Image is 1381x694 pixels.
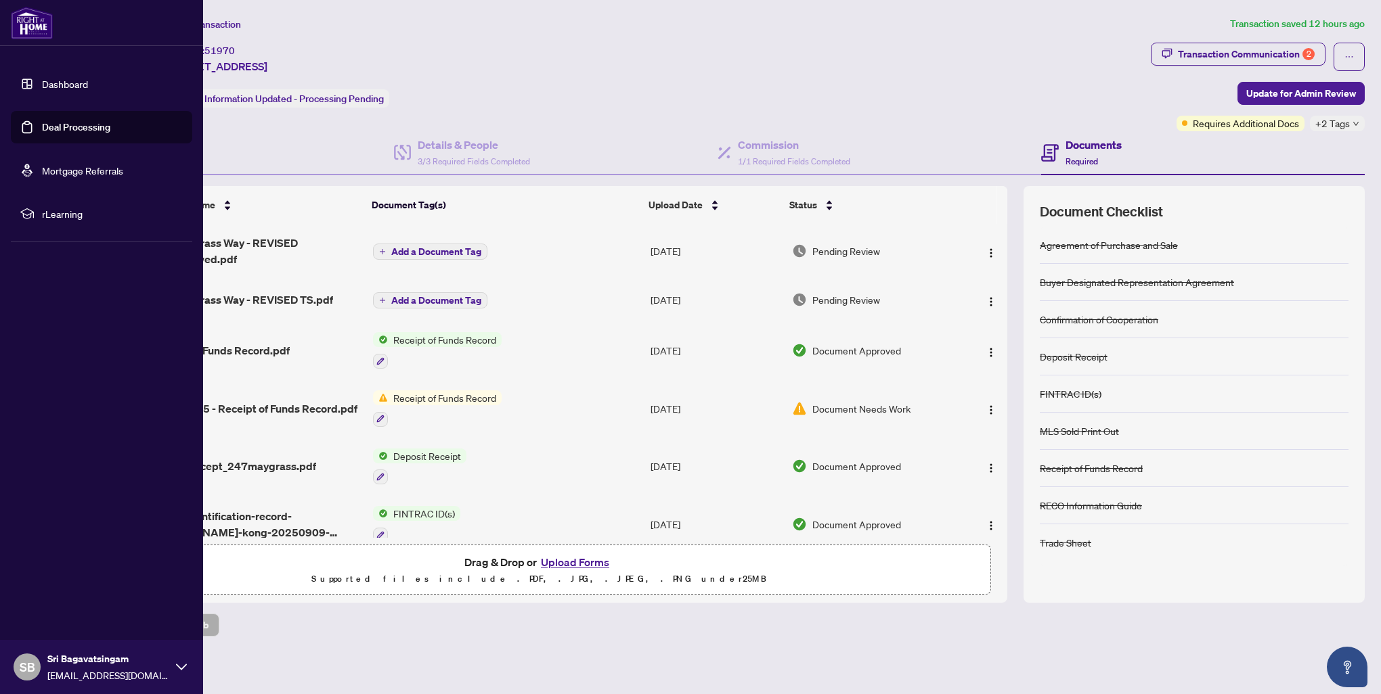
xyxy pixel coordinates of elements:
span: Add a Document Tag [391,296,481,305]
button: Status IconFINTRAC ID(s) [373,506,460,542]
span: Upload Date [649,198,703,212]
button: Logo [980,513,1002,535]
button: Open asap [1327,647,1367,687]
td: [DATE] [645,278,787,321]
td: [DATE] [645,379,787,438]
img: Document Status [792,343,807,358]
span: [EMAIL_ADDRESS][DOMAIN_NAME] [47,668,169,683]
img: Document Status [792,401,807,416]
button: Update for Admin Review [1237,82,1365,105]
article: Transaction saved 12 hours ago [1230,16,1365,32]
img: Document Status [792,517,807,532]
span: Document Checklist [1040,202,1163,221]
span: deposit recept_247maygrass.pdf [150,458,316,474]
div: Trade Sheet [1040,535,1091,550]
span: Receipt of Funds Record.pdf [150,342,290,358]
td: [DATE] [645,495,787,553]
img: Logo [986,248,996,258]
span: Required [1066,156,1098,166]
span: Document Approved [812,343,901,358]
span: Sri Bagavatsingam [47,651,169,666]
span: rLearning [42,206,183,221]
span: Ontario 635 - Receipt of Funds Record.pdf [150,400,357,417]
td: [DATE] [645,438,787,496]
td: [DATE] [645,224,787,278]
button: Logo [980,289,1002,310]
span: Add a Document Tag [391,247,481,256]
span: Deposit Receipt [388,448,466,463]
th: Document Tag(s) [366,186,643,224]
div: Confirmation of Cooperation [1040,312,1158,327]
div: RECO Information Guide [1040,498,1142,513]
span: Pending Review [812,244,880,258]
div: Deposit Receipt [1040,349,1108,364]
div: Buyer Designated Representation Agreement [1040,275,1234,290]
span: Update for Admin Review [1246,83,1356,104]
a: Deal Processing [42,121,110,133]
h4: Details & People [418,137,530,153]
button: Add a Document Tag [373,243,487,260]
button: Logo [980,398,1002,419]
button: Logo [980,340,1002,361]
span: Document Needs Work [812,401,911,416]
a: Mortgage Referrals [42,164,123,177]
span: FINTRAC ID(s) [388,506,460,521]
span: SB [20,657,35,676]
button: Logo [980,240,1002,262]
div: Receipt of Funds Record [1040,461,1143,476]
span: Status [789,198,817,212]
span: [STREET_ADDRESS] [168,58,267,74]
div: Agreement of Purchase and Sale [1040,237,1178,252]
span: Drag & Drop orUpload FormsSupported files include .PDF, .JPG, .JPEG, .PNG under25MB [87,545,990,595]
span: Receipt of Funds Record [388,390,502,405]
img: Document Status [792,459,807,473]
div: MLS Sold Print Out [1040,423,1119,438]
img: Status Icon [373,332,388,347]
a: Dashboard [42,78,88,90]
span: 51970 [204,45,235,57]
button: Status IconDeposit Receipt [373,448,466,485]
th: (14) File Name [145,186,366,224]
span: View Transaction [169,18,241,30]
span: Drag & Drop or [464,553,613,571]
span: Requires Additional Docs [1193,116,1299,131]
div: Status: [168,89,389,108]
th: Status [784,186,955,224]
img: Status Icon [373,390,388,405]
img: Logo [986,404,996,415]
img: Status Icon [373,448,388,463]
img: Logo [986,296,996,307]
td: [DATE] [645,321,787,379]
span: down [1353,120,1359,127]
img: Logo [986,463,996,473]
span: 247 Maygrass Way - REVISED TS.pdf [150,292,333,308]
button: Transaction Communication2 [1151,43,1325,66]
span: fintrac-identification-record-[PERSON_NAME]-kong-20250909-071806.pdf [150,508,361,540]
img: Document Status [792,244,807,258]
div: FINTRAC ID(s) [1040,386,1101,401]
p: Supported files include .PDF, .JPG, .JPEG, .PNG under 25 MB [95,571,982,587]
th: Upload Date [643,186,784,224]
button: Upload Forms [537,553,613,571]
span: 247 Maygrass Way - REVISED TS_Reviewed.pdf [150,235,361,267]
button: Status IconReceipt of Funds Record [373,332,502,369]
div: 2 [1302,48,1315,60]
h4: Commission [738,137,850,153]
span: plus [379,297,386,304]
span: plus [379,248,386,255]
span: Document Approved [812,459,901,473]
button: Logo [980,455,1002,477]
img: Status Icon [373,506,388,521]
img: Logo [986,520,996,531]
span: +2 Tags [1315,116,1350,131]
span: Document Approved [812,517,901,532]
span: 3/3 Required Fields Completed [418,156,530,166]
div: Transaction Communication [1178,43,1315,65]
h4: Documents [1066,137,1122,153]
span: ellipsis [1344,52,1354,62]
button: Add a Document Tag [373,292,487,308]
button: Status IconReceipt of Funds Record [373,390,502,427]
img: Logo [986,347,996,358]
img: logo [11,7,53,39]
